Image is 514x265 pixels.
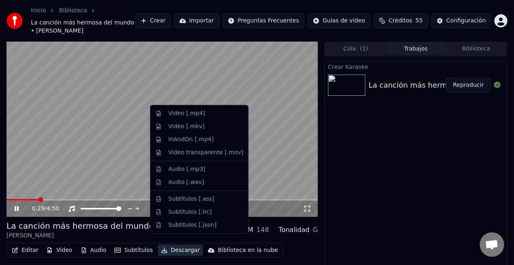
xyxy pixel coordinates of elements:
[111,245,156,256] button: Subtítulos
[158,245,203,256] button: Descargar
[431,13,491,28] button: Configuración
[360,45,368,53] span: ( 1 )
[223,13,304,28] button: Preguntas Frecuentes
[446,43,506,55] button: Biblioteca
[446,78,491,93] button: Reproducir
[7,13,23,29] img: youka
[218,246,278,254] div: Biblioteca en la nube
[174,13,219,28] button: Importar
[32,205,51,213] div: /
[389,17,412,25] span: Créditos
[168,109,205,117] div: Video [.mp4]
[313,225,318,235] div: G
[279,225,310,235] div: Tonalidad
[168,178,204,186] div: Audio [.wav]
[168,148,243,157] div: Video transparente [.mov]
[168,221,217,229] div: Subtítulos [.json]
[77,245,110,256] button: Audio
[59,7,87,15] a: Biblioteca
[386,43,446,55] button: Trabajos
[9,245,42,256] button: Editar
[168,165,206,173] div: Audio [.mp3]
[31,7,46,15] a: Inicio
[31,7,135,35] nav: breadcrumb
[480,232,504,257] a: Chat abierto
[7,232,154,240] div: [PERSON_NAME]
[168,195,214,203] div: Subtítulos [.ass]
[416,17,423,25] span: 55
[326,43,386,55] button: Cola
[43,245,75,256] button: Video
[256,225,269,235] div: 148
[168,122,205,130] div: Video [.mkv]
[46,205,59,213] span: 4:50
[135,13,171,28] button: Crear
[168,208,212,216] div: Subtítulos [.lrc]
[7,220,154,232] div: La canción más hermosa del mundo
[325,62,507,71] div: Crear Karaoke
[308,13,370,28] button: Guías de video
[446,17,486,25] div: Configuración
[32,205,44,213] span: 0:29
[374,13,428,28] button: Créditos55
[168,135,214,144] div: InAndOn [.mp4]
[31,19,135,35] span: La canción más hermosa del mundo • [PERSON_NAME]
